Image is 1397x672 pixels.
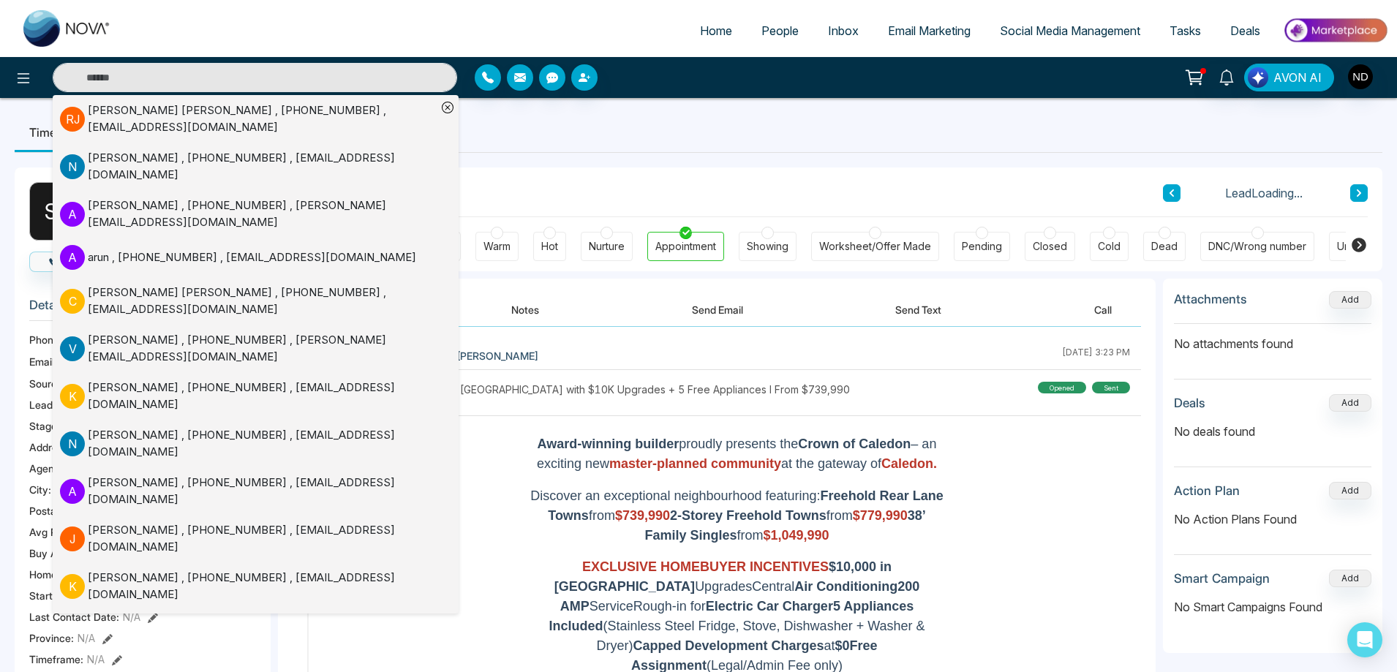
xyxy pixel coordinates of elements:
[1230,23,1260,38] span: Deals
[483,239,511,254] div: Warm
[60,479,85,504] p: A
[60,154,85,179] p: N
[819,239,931,254] div: Worksheet/Offer Made
[29,298,256,320] h3: Details
[88,284,437,317] div: [PERSON_NAME] [PERSON_NAME] , [PHONE_NUMBER] , [EMAIL_ADDRESS][DOMAIN_NAME]
[482,293,568,326] button: Notes
[29,588,81,603] span: Start Date :
[962,239,1002,254] div: Pending
[88,150,437,183] div: [PERSON_NAME] , [PHONE_NUMBER] , [EMAIL_ADDRESS][DOMAIN_NAME]
[1098,239,1121,254] div: Cold
[828,23,859,38] span: Inbox
[29,439,92,455] span: Address:
[29,482,51,497] span: City :
[29,503,89,518] span: Postal Code :
[60,289,85,314] p: C
[1282,14,1388,47] img: Market-place.gif
[700,23,732,38] span: Home
[88,475,437,507] div: [PERSON_NAME] , [PHONE_NUMBER] , [EMAIL_ADDRESS][DOMAIN_NAME]
[1208,239,1306,254] div: DNC/Wrong number
[541,239,558,254] div: Hot
[29,609,119,624] span: Last Contact Date :
[88,102,437,135] div: [PERSON_NAME] [PERSON_NAME] , [PHONE_NUMBER] , [EMAIL_ADDRESS][DOMAIN_NAME]
[88,570,437,603] div: [PERSON_NAME] , [PHONE_NUMBER] , [EMAIL_ADDRESS][DOMAIN_NAME]
[29,524,121,540] span: Avg Property Price :
[1170,23,1201,38] span: Tasks
[888,23,971,38] span: Email Marketing
[88,522,437,555] div: [PERSON_NAME] , [PHONE_NUMBER] , [EMAIL_ADDRESS][DOMAIN_NAME]
[985,17,1155,45] a: Social Media Management
[1329,482,1371,499] button: Add
[1033,239,1067,254] div: Closed
[88,249,416,266] div: arun , [PHONE_NUMBER] , [EMAIL_ADDRESS][DOMAIN_NAME]
[60,574,85,599] p: K
[29,652,83,667] span: Timeframe :
[29,376,66,391] span: Source:
[1174,423,1371,440] p: No deals found
[1347,622,1382,657] div: Open Intercom Messenger
[1248,67,1268,88] img: Lead Flow
[29,252,100,272] button: Call
[123,609,140,624] span: N/A
[87,652,105,667] span: N/A
[88,332,437,365] div: [PERSON_NAME] , [PHONE_NUMBER] , [PERSON_NAME][EMAIL_ADDRESS][DOMAIN_NAME]
[1174,292,1247,306] h3: Attachments
[88,380,437,412] div: [PERSON_NAME] , [PHONE_NUMBER] , [EMAIL_ADDRESS][DOMAIN_NAME]
[663,293,772,326] button: Send Email
[29,630,74,646] span: Province :
[23,10,111,47] img: Nova CRM Logo
[60,245,85,270] p: a
[1092,382,1130,393] div: sent
[29,545,76,561] span: Buy Area :
[1216,17,1275,45] a: Deals
[747,239,788,254] div: Showing
[685,17,747,45] a: Home
[29,354,57,369] span: Email:
[1337,239,1396,254] div: Unspecified
[1225,184,1303,202] span: Lead Loading...
[655,239,716,254] div: Appointment
[29,182,88,241] div: S G
[60,526,85,551] p: J
[1174,483,1240,498] h3: Action Plan
[1065,293,1141,326] button: Call
[29,332,62,347] span: Phone:
[873,17,985,45] a: Email Marketing
[1155,17,1216,45] a: Tasks
[1174,510,1371,528] p: No Action Plans Found
[15,113,90,152] li: Timeline
[1244,64,1334,91] button: AVON AI
[388,382,850,397] span: New Homes in [GEOGRAPHIC_DATA] with $10K Upgrades + 5 Free Appliances I From $739,990
[1174,598,1371,616] p: No Smart Campaigns Found
[1329,394,1371,412] button: Add
[1062,346,1130,365] div: [DATE] 3:23 PM
[589,239,625,254] div: Nurture
[1174,396,1205,410] h3: Deals
[1329,292,1371,305] span: Add
[29,567,86,582] span: Home Type :
[1038,382,1086,393] div: Opened
[60,431,85,456] p: N
[1174,324,1371,352] p: No attachments found
[747,17,813,45] a: People
[29,418,60,434] span: Stage:
[60,202,85,227] p: A
[866,293,971,326] button: Send Text
[60,336,85,361] p: V
[1273,69,1322,86] span: AVON AI
[761,23,799,38] span: People
[456,348,538,363] span: [PERSON_NAME]
[88,197,437,230] div: [PERSON_NAME] , [PHONE_NUMBER] , [PERSON_NAME][EMAIL_ADDRESS][DOMAIN_NAME]
[1348,64,1373,89] img: User Avatar
[1151,239,1178,254] div: Dead
[1329,291,1371,309] button: Add
[1000,23,1140,38] span: Social Media Management
[1329,570,1371,587] button: Add
[29,461,61,476] span: Agent:
[29,397,82,412] span: Lead Type:
[1174,571,1270,586] h3: Smart Campaign
[78,630,95,646] span: N/A
[60,107,85,132] p: R J
[88,427,437,460] div: [PERSON_NAME] , [PHONE_NUMBER] , [EMAIL_ADDRESS][DOMAIN_NAME]
[813,17,873,45] a: Inbox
